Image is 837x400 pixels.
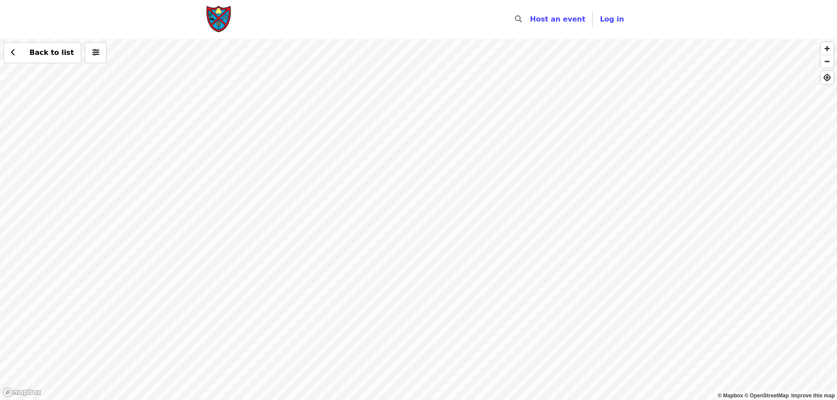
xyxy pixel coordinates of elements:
[791,393,835,399] a: Map feedback
[85,42,107,63] button: More filters (0 selected)
[593,11,631,28] button: Log in
[515,15,522,23] i: search icon
[527,9,534,30] input: Search
[92,48,99,57] i: sliders-h icon
[744,393,789,399] a: OpenStreetMap
[718,393,743,399] a: Mapbox
[3,387,41,397] a: Mapbox logo
[600,15,624,23] span: Log in
[11,48,15,57] i: chevron-left icon
[29,48,74,57] span: Back to list
[530,15,585,23] a: Host an event
[206,5,232,33] img: Society of St. Andrew - Home
[821,71,833,84] button: Find My Location
[4,42,81,63] button: Back to list
[821,42,833,55] button: Zoom In
[821,55,833,68] button: Zoom Out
